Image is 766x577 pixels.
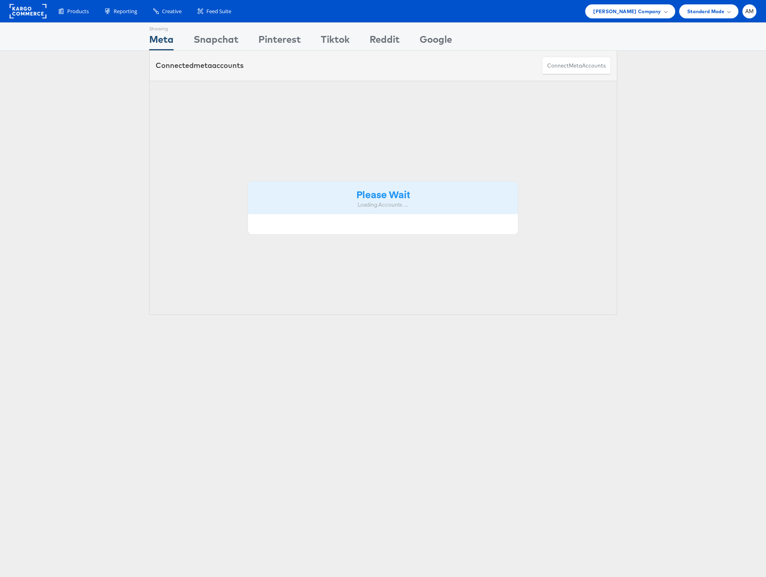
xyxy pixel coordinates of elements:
[542,57,611,75] button: ConnectmetaAccounts
[687,7,724,16] span: Standard Mode
[370,32,400,50] div: Reddit
[194,32,238,50] div: Snapchat
[114,8,137,15] span: Reporting
[254,201,512,209] div: Loading Accounts ....
[356,187,410,201] strong: Please Wait
[321,32,350,50] div: Tiktok
[420,32,452,50] div: Google
[156,60,244,71] div: Connected accounts
[593,7,661,16] span: [PERSON_NAME] Company
[569,62,582,70] span: meta
[745,9,754,14] span: AM
[194,61,212,70] span: meta
[258,32,301,50] div: Pinterest
[149,32,174,50] div: Meta
[67,8,89,15] span: Products
[149,23,174,32] div: Showing
[206,8,231,15] span: Feed Suite
[162,8,182,15] span: Creative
